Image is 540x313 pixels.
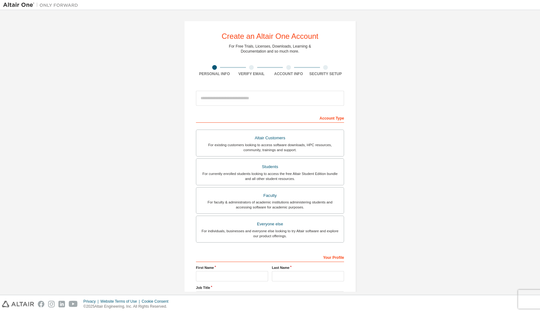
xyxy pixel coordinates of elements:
div: For individuals, businesses and everyone else looking to try Altair software and explore our prod... [200,228,340,239]
div: Personal Info [196,71,233,76]
div: For existing customers looking to access software downloads, HPC resources, community, trainings ... [200,142,340,152]
label: First Name [196,265,268,270]
div: For Free Trials, Licenses, Downloads, Learning & Documentation and so much more. [229,44,311,54]
div: Security Setup [307,71,344,76]
div: For currently enrolled students looking to access the free Altair Student Edition bundle and all ... [200,171,340,181]
img: altair_logo.svg [2,301,34,307]
div: Cookie Consent [142,299,172,304]
p: © 2025 Altair Engineering, Inc. All Rights Reserved. [83,304,172,309]
div: For faculty & administrators of academic institutions administering students and accessing softwa... [200,200,340,210]
div: Everyone else [200,220,340,228]
div: Altair Customers [200,134,340,142]
img: instagram.svg [48,301,55,307]
img: youtube.svg [69,301,78,307]
img: linkedin.svg [58,301,65,307]
img: facebook.svg [38,301,44,307]
div: Verify Email [233,71,270,76]
div: Students [200,162,340,171]
div: Faculty [200,191,340,200]
div: Website Terms of Use [100,299,142,304]
label: Job Title [196,285,344,290]
label: Last Name [272,265,344,270]
div: Account Type [196,113,344,123]
div: Your Profile [196,252,344,262]
img: Altair One [3,2,81,8]
div: Account Info [270,71,307,76]
div: Create an Altair One Account [222,33,318,40]
div: Privacy [83,299,100,304]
